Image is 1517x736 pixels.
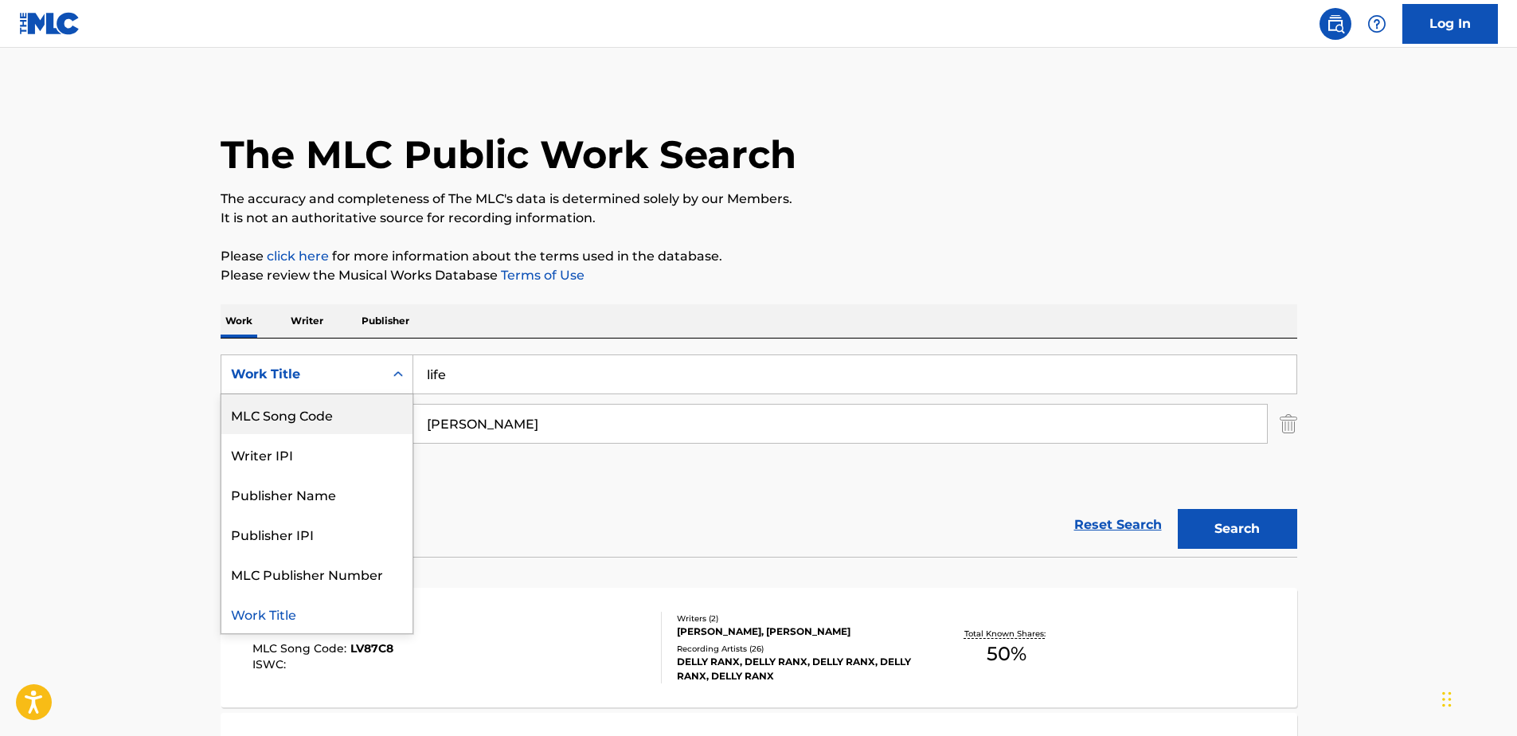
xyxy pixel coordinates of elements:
img: MLC Logo [19,12,80,35]
p: The accuracy and completeness of The MLC's data is determined solely by our Members. [221,190,1297,209]
p: Please for more information about the terms used in the database. [221,247,1297,266]
p: It is not an authoritative source for recording information. [221,209,1297,228]
a: Terms of Use [498,268,585,283]
h1: The MLC Public Work Search [221,131,796,178]
form: Search Form [221,354,1297,557]
div: Drag [1442,675,1452,723]
p: Publisher [357,304,414,338]
iframe: Chat Widget [1437,660,1517,736]
a: Reset Search [1066,507,1170,542]
div: DELLY RANX, DELLY RANX, DELLY RANX, DELLY RANX, DELLY RANX [677,655,917,683]
div: MLC Publisher Number [221,554,412,593]
div: Writer IPI [221,434,412,474]
p: Total Known Shares: [964,628,1050,640]
a: Log In [1402,4,1498,44]
span: 50 % [987,640,1026,668]
div: Work Title [231,365,374,384]
img: help [1367,14,1386,33]
a: Public Search [1320,8,1351,40]
button: Search [1178,509,1297,549]
div: [PERSON_NAME], [PERSON_NAME] [677,624,917,639]
p: Work [221,304,257,338]
div: MLC Song Code [221,394,412,434]
img: search [1326,14,1345,33]
a: LIFEMLC Song Code:LV87C8ISWC:Writers (2)[PERSON_NAME], [PERSON_NAME]Recording Artists (26)DELLY R... [221,588,1297,707]
div: Writers ( 2 ) [677,613,917,624]
div: Help [1361,8,1393,40]
div: Work Title [221,593,412,633]
p: Writer [286,304,328,338]
div: Publisher IPI [221,514,412,554]
span: LV87C8 [350,641,393,656]
p: Please review the Musical Works Database [221,266,1297,285]
span: MLC Song Code : [252,641,350,656]
span: ISWC : [252,657,290,671]
div: Publisher Name [221,474,412,514]
a: click here [267,249,329,264]
div: Recording Artists ( 26 ) [677,643,917,655]
img: Delete Criterion [1280,404,1297,444]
